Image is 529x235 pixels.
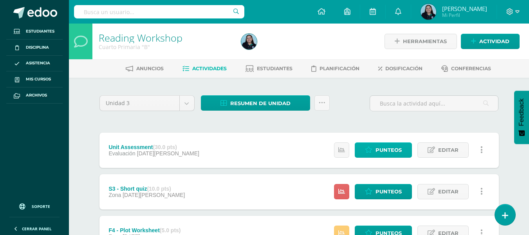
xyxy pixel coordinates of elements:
div: F4 - Plot Worksheet [108,227,181,233]
a: Asistencia [6,56,63,72]
span: Mis cursos [26,76,51,82]
input: Busca la actividad aquí... [370,96,498,111]
span: Estudiantes [26,28,54,35]
a: Estudiantes [246,62,292,75]
img: 8c46c7f4271155abb79e2bc50b6ca956.png [241,34,257,49]
span: Anuncios [136,66,164,71]
span: Feedback [518,98,525,126]
a: Disciplina [6,40,63,56]
span: Asistencia [26,60,50,66]
span: Punteos [376,184,402,199]
span: Actividades [192,66,227,71]
span: Soporte [32,204,50,209]
span: Disciplina [26,44,49,51]
span: [DATE][PERSON_NAME] [123,192,185,198]
a: Mis cursos [6,71,63,87]
span: Zona [108,192,121,198]
span: Cerrar panel [22,226,52,231]
div: Cuarto Primaria 'B' [99,43,232,51]
span: Punteos [376,143,402,157]
strong: (10.0 pts) [147,186,171,192]
a: Soporte [9,196,60,215]
a: Actividad [461,34,520,49]
a: Actividades [182,62,227,75]
a: Reading Workshop [99,31,182,44]
span: Archivos [26,92,47,98]
span: Editar [438,184,459,199]
span: Conferencias [451,66,491,71]
span: Editar [438,143,459,157]
a: Planificación [311,62,359,75]
strong: (5.0 pts) [160,227,181,233]
span: Unidad 3 [106,96,173,111]
span: Planificación [320,66,359,71]
strong: (30.0 pts) [153,144,177,150]
div: S3 - Short quiz [108,186,185,192]
a: Anuncios [126,62,164,75]
span: Actividad [479,34,509,49]
span: [PERSON_NAME] [442,5,487,13]
span: Evaluación [108,150,135,157]
a: Unidad 3 [100,96,194,111]
span: Dosificación [385,66,422,71]
img: 8c46c7f4271155abb79e2bc50b6ca956.png [421,4,436,20]
input: Busca un usuario... [74,5,244,18]
h1: Reading Workshop [99,32,232,43]
a: Punteos [355,184,412,199]
a: Archivos [6,87,63,104]
a: Resumen de unidad [201,95,310,111]
a: Herramientas [385,34,457,49]
span: Mi Perfil [442,12,487,18]
a: Dosificación [378,62,422,75]
a: Conferencias [441,62,491,75]
a: Punteos [355,142,412,158]
span: Estudiantes [257,66,292,71]
a: Estudiantes [6,24,63,40]
span: [DATE][PERSON_NAME] [137,150,199,157]
span: Herramientas [403,34,447,49]
button: Feedback - Mostrar encuesta [514,91,529,144]
span: Resumen de unidad [230,96,291,111]
div: Unit Assessment [108,144,199,150]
